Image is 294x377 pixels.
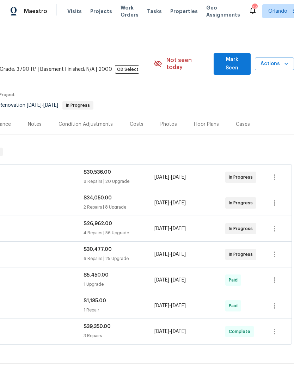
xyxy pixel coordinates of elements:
[229,174,256,181] span: In Progress
[255,57,294,70] button: Actions
[154,226,169,231] span: [DATE]
[166,57,209,71] span: Not seen today
[84,273,109,278] span: $5,450.00
[171,329,186,334] span: [DATE]
[229,225,256,232] span: In Progress
[43,103,58,108] span: [DATE]
[219,55,245,73] span: Mark Seen
[154,302,186,309] span: -
[67,8,82,15] span: Visits
[171,200,186,205] span: [DATE]
[171,303,186,308] span: [DATE]
[252,4,257,11] div: 44
[84,255,154,262] div: 6 Repairs | 25 Upgrade
[84,229,154,236] div: 4 Repairs | 56 Upgrade
[84,204,154,211] div: 2 Repairs | 8 Upgrade
[28,121,42,128] div: Notes
[84,221,112,226] span: $26,962.00
[206,4,240,18] span: Geo Assignments
[171,175,186,180] span: [DATE]
[170,8,198,15] span: Properties
[27,103,58,108] span: -
[171,226,186,231] span: [DATE]
[229,251,256,258] span: In Progress
[27,103,42,108] span: [DATE]
[154,328,186,335] span: -
[214,53,251,75] button: Mark Seen
[268,8,287,15] span: Orlando
[130,121,143,128] div: Costs
[261,60,288,68] span: Actions
[154,174,186,181] span: -
[154,277,186,284] span: -
[84,178,154,185] div: 8 Repairs | 20 Upgrade
[229,199,256,206] span: In Progress
[84,281,154,288] div: 1 Upgrade
[24,8,47,15] span: Maestro
[229,328,253,335] span: Complete
[171,252,186,257] span: [DATE]
[84,298,106,303] span: $1,185.00
[160,121,177,128] div: Photos
[147,9,162,14] span: Tasks
[229,302,240,309] span: Paid
[171,278,186,283] span: [DATE]
[154,329,169,334] span: [DATE]
[154,175,169,180] span: [DATE]
[84,247,112,252] span: $30,477.00
[154,252,169,257] span: [DATE]
[154,303,169,308] span: [DATE]
[121,4,139,18] span: Work Orders
[59,121,113,128] div: Condition Adjustments
[154,251,186,258] span: -
[154,225,186,232] span: -
[84,324,111,329] span: $39,350.00
[84,170,111,175] span: $30,536.00
[84,307,154,314] div: 1 Repair
[154,278,169,283] span: [DATE]
[154,199,186,206] span: -
[154,200,169,205] span: [DATE]
[84,332,154,339] div: 3 Repairs
[194,121,219,128] div: Floor Plans
[63,103,93,107] span: In Progress
[229,277,240,284] span: Paid
[90,8,112,15] span: Projects
[84,196,112,200] span: $34,050.00
[236,121,250,128] div: Cases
